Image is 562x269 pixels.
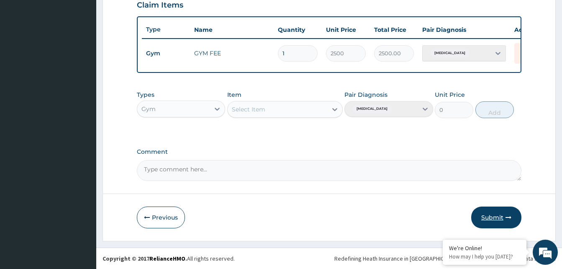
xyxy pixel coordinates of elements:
[510,21,552,38] th: Actions
[471,207,521,228] button: Submit
[418,21,510,38] th: Pair Diagnosis
[49,81,115,166] span: We're online!
[103,255,187,262] strong: Copyright © 2017 .
[190,45,274,62] td: GYM FEE
[227,91,241,99] label: Item
[96,248,562,269] footer: All rights reserved.
[15,42,34,63] img: d_794563401_company_1708531726252_794563401
[190,21,274,38] th: Name
[370,21,418,38] th: Total Price
[449,244,520,252] div: We're Online!
[449,253,520,260] p: How may I help you today?
[232,105,265,114] div: Select Item
[141,105,156,113] div: Gym
[137,1,183,10] h3: Claim Items
[475,101,514,118] button: Add
[142,46,190,61] td: Gym
[344,91,387,99] label: Pair Diagnosis
[322,21,370,38] th: Unit Price
[435,91,465,99] label: Unit Price
[274,21,322,38] th: Quantity
[137,91,154,98] label: Types
[4,180,159,209] textarea: Type your message and hit 'Enter'
[142,22,190,37] th: Type
[137,148,521,155] label: Comment
[149,255,185,262] a: RelianceHMO
[137,4,157,24] div: Minimize live chat window
[44,47,141,58] div: Chat with us now
[137,207,185,228] button: Previous
[334,254,556,263] div: Redefining Heath Insurance in [GEOGRAPHIC_DATA] using Telemedicine and Data Science!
